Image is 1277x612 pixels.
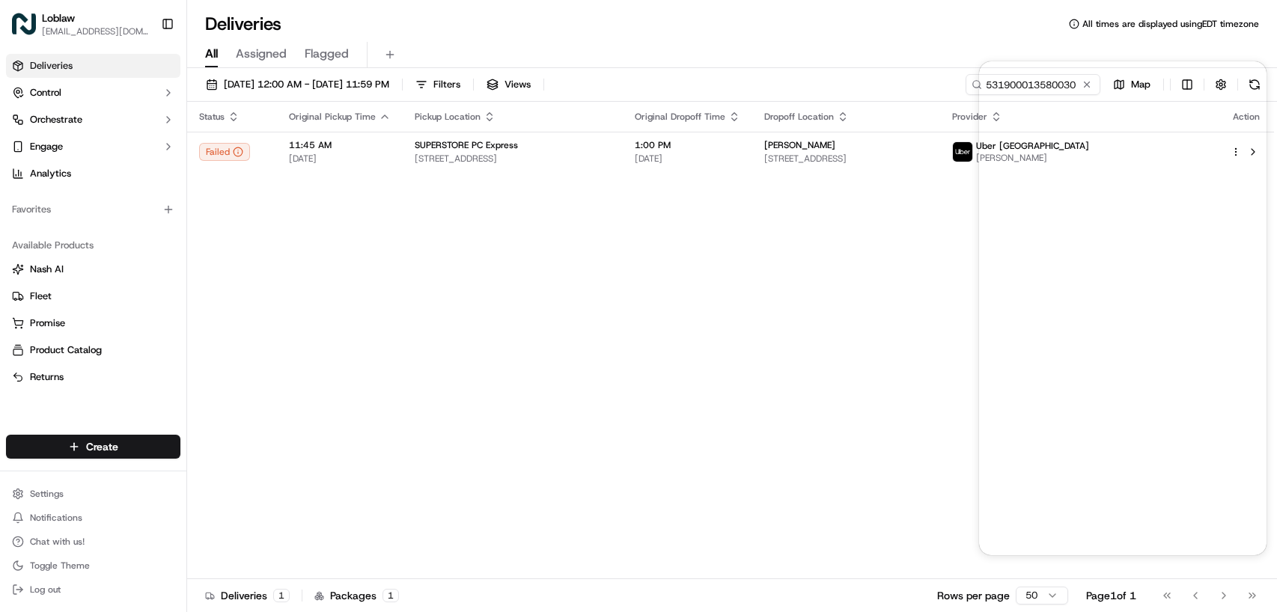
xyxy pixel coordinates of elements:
span: All [205,45,218,63]
a: Returns [12,370,174,384]
span: [DATE] [289,153,391,165]
span: Deliveries [30,59,73,73]
button: Create [6,435,180,459]
button: Returns [6,365,180,389]
p: Rows per page [937,588,1010,603]
a: Product Catalog [12,343,174,357]
span: Orchestrate [30,113,82,126]
span: Promise [30,316,65,330]
button: Promise [6,311,180,335]
div: 1 [273,589,290,602]
span: Returns [30,370,64,384]
span: Create [86,439,118,454]
img: Loblaw [12,12,36,36]
span: Flagged [305,45,349,63]
a: Analytics [6,162,180,186]
a: Nash AI [12,263,174,276]
button: Settings [6,483,180,504]
span: Notifications [30,512,82,524]
span: Original Pickup Time [289,111,376,123]
img: uber-new-logo.jpeg [953,142,972,162]
span: 1:00 PM [635,139,740,151]
button: Filters [409,74,467,95]
span: Product Catalog [30,343,102,357]
button: [EMAIL_ADDRESS][DOMAIN_NAME] [42,25,149,37]
span: SUPERSTORE PC Express [415,139,518,151]
button: Fleet [6,284,180,308]
iframe: Open customer support [1229,563,1270,603]
span: Views [505,78,531,91]
span: Engage [30,140,63,153]
button: Nash AI [6,257,180,281]
iframe: Customer support window [979,61,1267,555]
div: Deliveries [205,588,290,603]
button: Views [480,74,537,95]
button: Engage [6,135,180,159]
button: Failed [199,143,250,161]
a: Promise [12,316,174,330]
h1: Deliveries [205,12,281,36]
button: Toggle Theme [6,555,180,576]
span: Settings [30,488,64,500]
span: Log out [30,584,61,596]
span: Toggle Theme [30,560,90,572]
input: Type to search [966,74,1100,95]
span: Fleet [30,290,52,303]
button: Product Catalog [6,338,180,362]
button: [DATE] 12:00 AM - [DATE] 11:59 PM [199,74,396,95]
button: Loblaw [42,10,75,25]
span: [DATE] 12:00 AM - [DATE] 11:59 PM [224,78,389,91]
a: Fleet [12,290,174,303]
span: [DATE] [635,153,740,165]
span: All times are displayed using EDT timezone [1082,18,1259,30]
button: Chat with us! [6,531,180,552]
div: Available Products [6,233,180,257]
div: Packages [314,588,399,603]
button: LoblawLoblaw[EMAIL_ADDRESS][DOMAIN_NAME] [6,6,155,42]
span: [PERSON_NAME] [976,152,1089,164]
button: Orchestrate [6,108,180,132]
span: Assigned [236,45,287,63]
span: [STREET_ADDRESS] [415,153,611,165]
button: Notifications [6,507,180,528]
span: Status [199,111,225,123]
span: [PERSON_NAME] [764,139,835,151]
a: Deliveries [6,54,180,78]
div: Page 1 of 1 [1086,588,1136,603]
span: Original Dropoff Time [635,111,725,123]
span: Pickup Location [415,111,481,123]
span: Nash AI [30,263,64,276]
span: Filters [433,78,460,91]
span: [STREET_ADDRESS] [764,153,928,165]
span: Uber [GEOGRAPHIC_DATA] [976,140,1089,152]
span: Provider [952,111,987,123]
button: Log out [6,579,180,600]
button: Control [6,81,180,105]
span: 11:45 AM [289,139,391,151]
div: Favorites [6,198,180,221]
span: Analytics [30,167,71,180]
span: Control [30,86,61,100]
div: 1 [383,589,399,602]
span: Chat with us! [30,536,85,548]
span: Dropoff Location [764,111,834,123]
